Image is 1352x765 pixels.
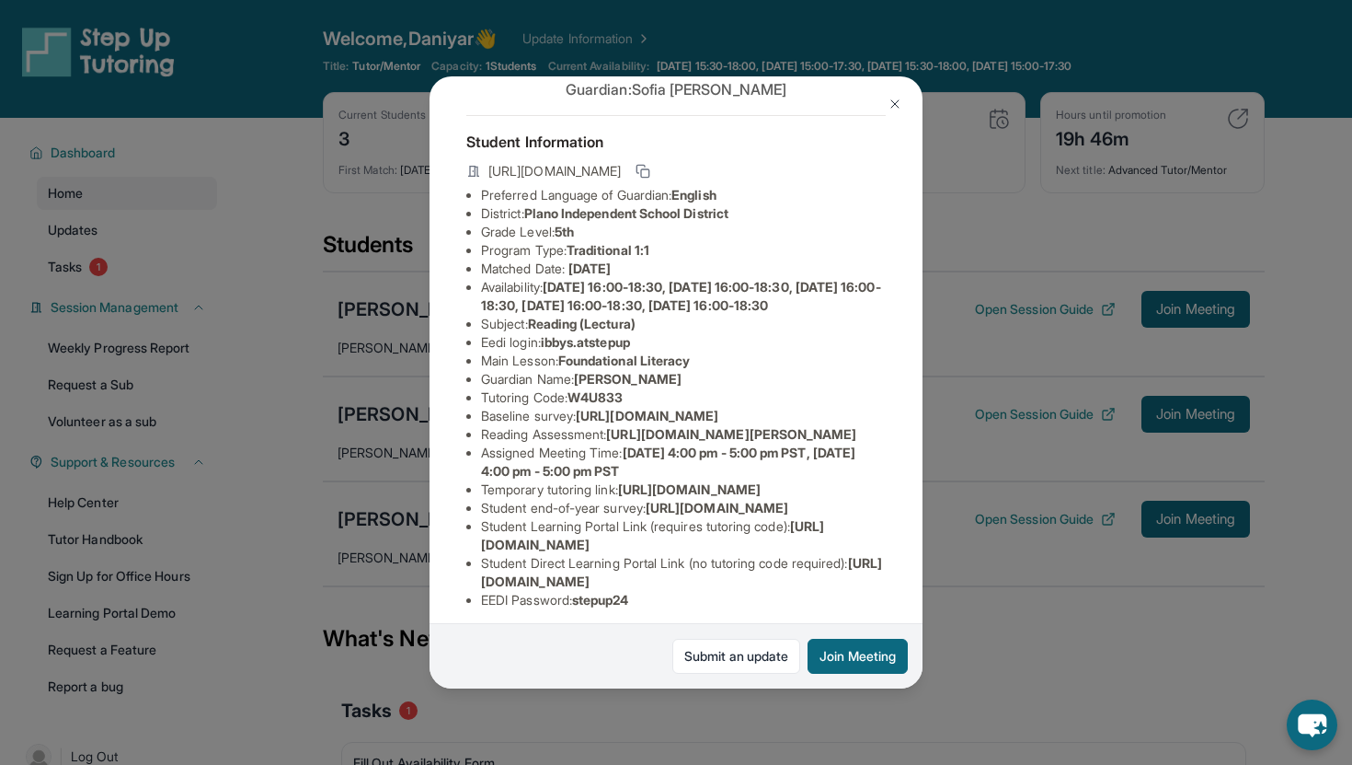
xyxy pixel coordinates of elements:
h4: Student Information [466,131,886,153]
li: Guardian Name : [481,370,886,388]
li: Program Type: [481,241,886,260]
span: [URL][DOMAIN_NAME] [646,500,788,516]
span: [URL][DOMAIN_NAME] [576,408,718,423]
a: Submit an update [672,639,800,674]
li: Reading Assessment : [481,425,886,444]
span: English [671,187,716,203]
span: [URL][DOMAIN_NAME] [618,481,761,497]
span: Reading (Lectura) [528,316,636,331]
li: Assigned Meeting Time : [481,444,886,481]
button: Copy link [632,160,654,182]
li: Temporary tutoring link : [481,481,886,499]
span: W4U833 [567,389,623,405]
li: Student Learning Portal Link (requires tutoring code) : [481,517,886,554]
span: Plano Independent School District [524,205,728,221]
li: Student Direct Learning Portal Link (no tutoring code required) : [481,554,886,591]
span: [DATE] 4:00 pm - 5:00 pm PST, [DATE] 4:00 pm - 5:00 pm PST [481,445,855,479]
li: EEDI Password : [481,591,886,609]
span: ibbys.atstepup [541,334,630,350]
li: Tutoring Code : [481,388,886,407]
li: Subject : [481,315,886,333]
li: Availability: [481,278,886,315]
span: [URL][DOMAIN_NAME] [488,162,621,180]
li: Eedi login : [481,333,886,352]
span: stepup24 [572,592,629,608]
span: [DATE] 16:00-18:30, [DATE] 16:00-18:30, [DATE] 16:00-18:30, [DATE] 16:00-18:30, [DATE] 16:00-18:30 [481,279,881,313]
li: Student end-of-year survey : [481,499,886,517]
p: Guardian: Sofia [PERSON_NAME] [466,78,886,100]
span: Traditional 1:1 [567,242,649,258]
button: chat-button [1287,700,1337,750]
li: District: [481,204,886,223]
li: Main Lesson : [481,352,886,370]
li: Grade Level: [481,223,886,241]
li: Matched Date: [481,260,886,278]
li: Preferred Language of Guardian: [481,186,886,204]
button: Join Meeting [808,639,908,674]
span: Foundational Literacy [558,353,690,368]
img: Close Icon [888,97,902,111]
span: 5th [555,224,574,239]
li: Baseline survey : [481,407,886,425]
span: [DATE] [568,261,611,276]
span: [PERSON_NAME] [574,371,682,387]
span: [URL][DOMAIN_NAME][PERSON_NAME] [606,426,856,442]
